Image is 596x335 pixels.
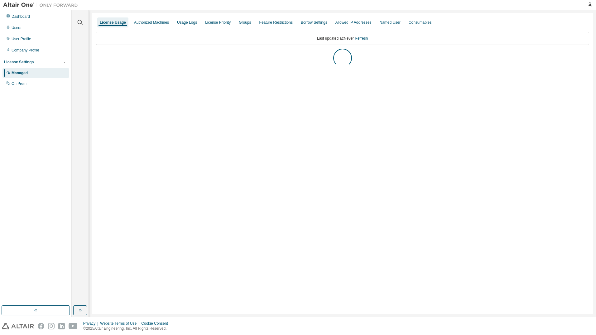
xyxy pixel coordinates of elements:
[12,48,39,53] div: Company Profile
[83,326,172,331] p: © 2025 Altair Engineering, Inc. All Rights Reserved.
[12,70,28,75] div: Managed
[2,323,34,329] img: altair_logo.svg
[69,323,78,329] img: youtube.svg
[12,25,21,30] div: Users
[335,20,372,25] div: Allowed IP Addresses
[12,14,30,19] div: Dashboard
[48,323,55,329] img: instagram.svg
[38,323,44,329] img: facebook.svg
[134,20,169,25] div: Authorized Machines
[3,2,81,8] img: Altair One
[100,321,141,326] div: Website Terms of Use
[83,321,100,326] div: Privacy
[100,20,126,25] div: License Usage
[259,20,293,25] div: Feature Restrictions
[12,36,31,41] div: User Profile
[177,20,197,25] div: Usage Logs
[4,60,34,65] div: License Settings
[301,20,327,25] div: Borrow Settings
[58,323,65,329] img: linkedin.svg
[379,20,400,25] div: Named User
[239,20,251,25] div: Groups
[96,32,589,45] div: Last updated at: Never
[12,81,26,86] div: On Prem
[205,20,231,25] div: License Priority
[355,36,368,41] a: Refresh
[409,20,431,25] div: Consumables
[141,321,171,326] div: Cookie Consent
